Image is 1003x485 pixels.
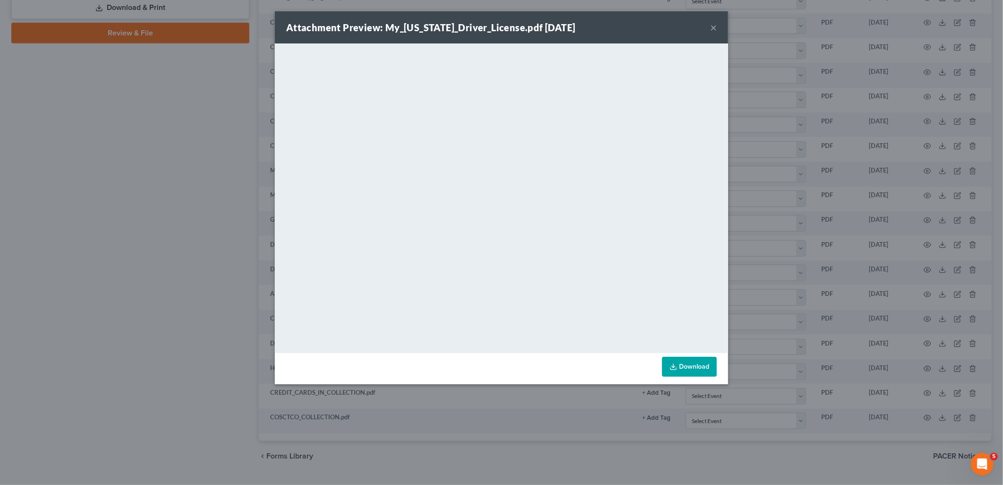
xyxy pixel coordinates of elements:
[971,453,994,476] iframe: Intercom live chat
[990,453,998,460] span: 5
[710,22,717,33] button: ×
[662,357,717,377] a: Download
[286,22,576,33] strong: Attachment Preview: My_[US_STATE]_Driver_License.pdf [DATE]
[275,43,728,351] iframe: <object ng-attr-data='[URL][DOMAIN_NAME]' type='application/pdf' width='100%' height='650px'></ob...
